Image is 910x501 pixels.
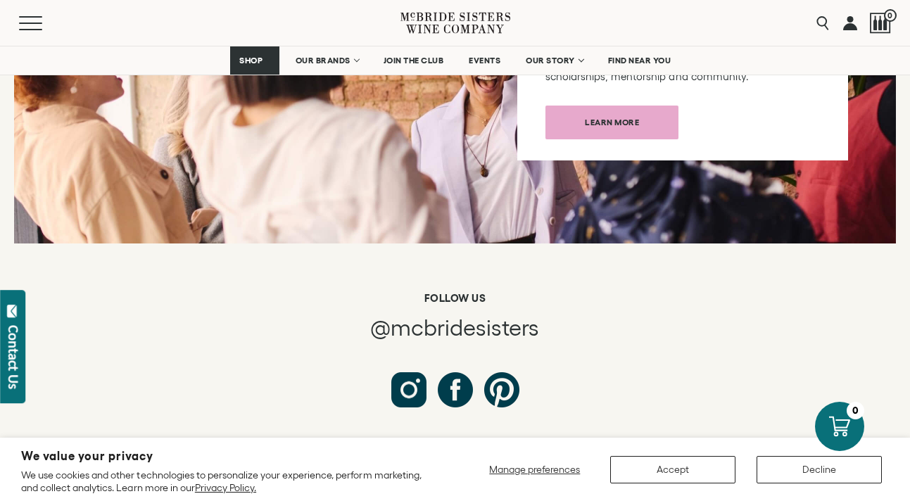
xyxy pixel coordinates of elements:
a: Learn more [545,106,678,139]
button: Mobile Menu Trigger [19,16,70,30]
span: Learn more [560,108,664,136]
span: Manage preferences [489,464,580,475]
h6: Follow us [76,292,834,305]
span: OUR BRANDS [296,56,350,65]
span: OUR STORY [526,56,575,65]
span: JOIN THE CLUB [384,56,444,65]
span: SHOP [239,56,263,65]
span: EVENTS [469,56,500,65]
span: 0 [884,9,897,22]
a: Follow us on Instagram [391,372,426,407]
a: Privacy Policy. [195,482,256,493]
button: Manage preferences [481,456,589,483]
span: FIND NEAR YOU [608,56,671,65]
button: Accept [610,456,735,483]
div: Contact Us [6,325,20,389]
span: @mcbridesisters [370,315,539,340]
div: 0 [847,402,864,419]
p: We use cookies and other technologies to personalize your experience, perform marketing, and coll... [21,469,437,494]
button: Decline [757,456,882,483]
a: OUR BRANDS [286,46,367,75]
a: EVENTS [460,46,510,75]
a: OUR STORY [517,46,592,75]
h2: We value your privacy [21,450,437,462]
a: FIND NEAR YOU [599,46,681,75]
a: JOIN THE CLUB [374,46,453,75]
a: SHOP [230,46,279,75]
